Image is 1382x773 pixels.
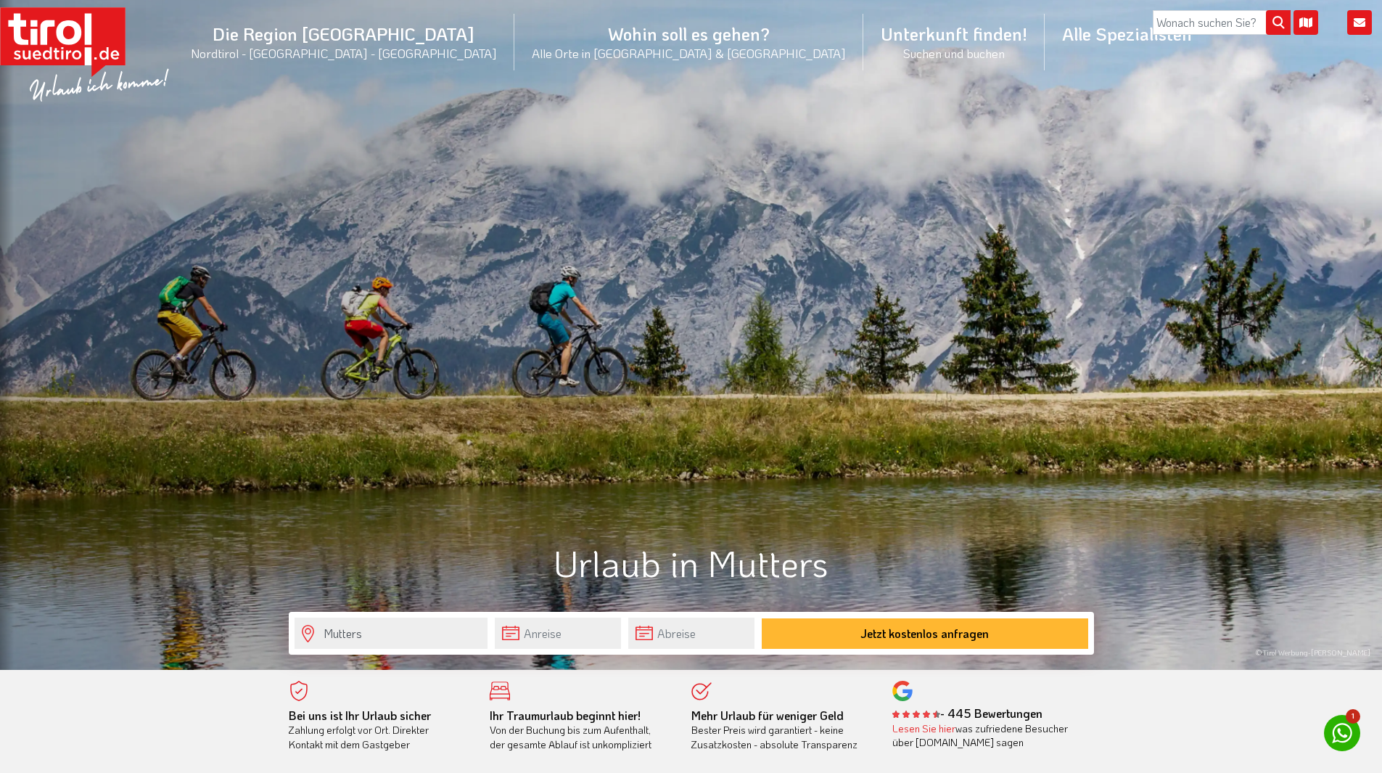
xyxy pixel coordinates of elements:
button: Jetzt kostenlos anfragen [762,618,1088,649]
b: - 445 Bewertungen [892,705,1042,721]
small: Nordtirol - [GEOGRAPHIC_DATA] - [GEOGRAPHIC_DATA] [191,45,497,61]
b: Mehr Urlaub für weniger Geld [691,708,844,723]
h1: Urlaub in Mutters [289,543,1094,583]
div: was zufriedene Besucher über [DOMAIN_NAME] sagen [892,721,1072,750]
small: Suchen und buchen [881,45,1027,61]
i: Karte öffnen [1293,10,1318,35]
div: Bester Preis wird garantiert - keine Zusatzkosten - absolute Transparenz [691,708,871,752]
input: Wo soll's hingehen? [295,618,488,649]
input: Wonach suchen Sie? [1153,10,1291,35]
div: Von der Buchung bis zum Aufenthalt, der gesamte Ablauf ist unkompliziert [490,708,670,752]
small: Alle Orte in [GEOGRAPHIC_DATA] & [GEOGRAPHIC_DATA] [532,45,846,61]
div: Zahlung erfolgt vor Ort. Direkter Kontakt mit dem Gastgeber [289,708,469,752]
a: Alle Spezialisten [1045,7,1209,61]
b: Bei uns ist Ihr Urlaub sicher [289,708,431,723]
input: Abreise [628,618,754,649]
span: 1 [1346,709,1360,724]
a: Lesen Sie hier [892,721,955,735]
a: Wohin soll es gehen?Alle Orte in [GEOGRAPHIC_DATA] & [GEOGRAPHIC_DATA] [514,7,863,77]
input: Anreise [495,618,621,649]
b: Ihr Traumurlaub beginnt hier! [490,708,641,723]
i: Kontakt [1347,10,1372,35]
a: Die Region [GEOGRAPHIC_DATA]Nordtirol - [GEOGRAPHIC_DATA] - [GEOGRAPHIC_DATA] [173,7,514,77]
a: Unterkunft finden!Suchen und buchen [863,7,1045,77]
a: 1 [1324,715,1360,751]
